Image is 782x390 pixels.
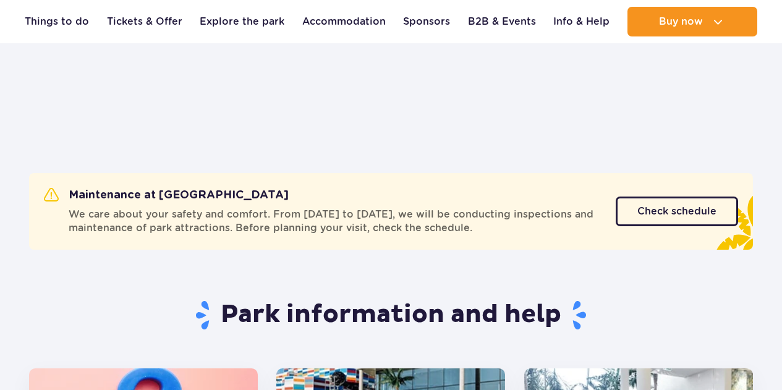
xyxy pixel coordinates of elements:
[25,7,89,36] a: Things to do
[403,7,450,36] a: Sponsors
[302,7,386,36] a: Accommodation
[44,188,289,203] h2: Maintenance at [GEOGRAPHIC_DATA]
[29,299,753,331] h1: Park information and help
[200,7,284,36] a: Explore the park
[553,7,610,36] a: Info & Help
[107,7,182,36] a: Tickets & Offer
[468,7,536,36] a: B2B & Events
[627,7,757,36] button: Buy now
[659,16,703,27] span: Buy now
[69,208,601,235] span: We care about your safety and comfort. From [DATE] to [DATE], we will be conducting inspections a...
[616,197,738,226] a: Check schedule
[637,206,716,216] span: Check schedule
